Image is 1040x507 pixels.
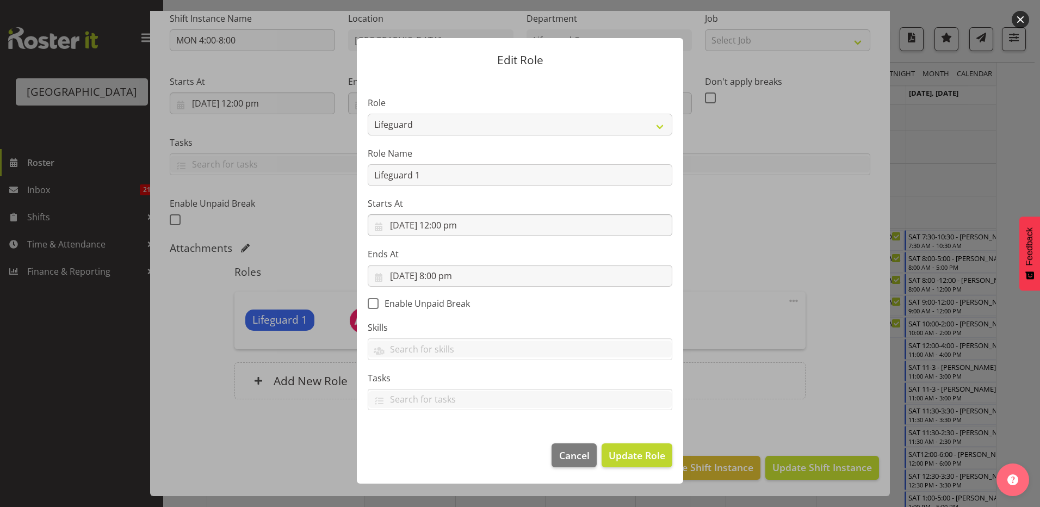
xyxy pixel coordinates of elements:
span: Feedback [1025,227,1035,265]
button: Update Role [602,443,672,467]
input: Click to select... [368,265,672,287]
input: Search for skills [368,341,672,357]
input: Search for tasks [368,391,672,408]
input: E.g. Waiter 1 [368,164,672,186]
label: Tasks [368,372,672,385]
label: Skills [368,321,672,334]
label: Ends At [368,248,672,261]
button: Cancel [552,443,596,467]
span: Update Role [609,448,665,462]
label: Role [368,96,672,109]
img: help-xxl-2.png [1007,474,1018,485]
span: Enable Unpaid Break [379,298,470,309]
label: Starts At [368,197,672,210]
input: Click to select... [368,214,672,236]
span: Cancel [559,448,590,462]
p: Edit Role [368,54,672,66]
button: Feedback - Show survey [1019,217,1040,290]
label: Role Name [368,147,672,160]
